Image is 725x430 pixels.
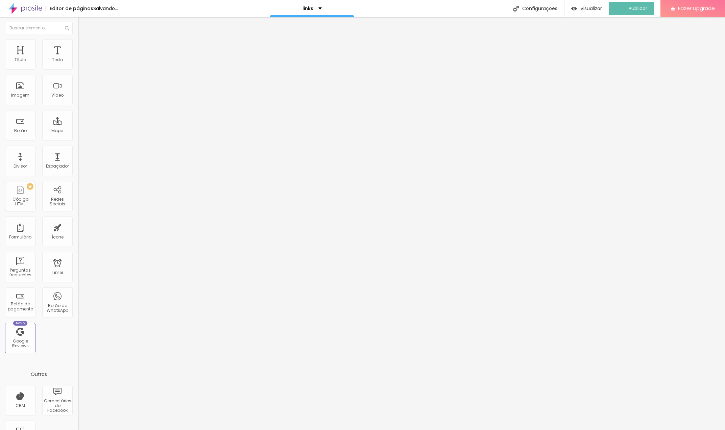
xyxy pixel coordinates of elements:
img: Icone [513,6,519,11]
img: view-1.svg [571,6,577,11]
div: Ícone [52,235,64,239]
button: Publicar [609,2,654,15]
div: Comentários do Facebook [44,399,71,413]
div: Título [15,57,26,62]
div: Google Reviews [7,339,33,349]
div: Espaçador [46,164,69,169]
span: Fazer Upgrade [678,5,715,11]
div: Imagem [11,93,29,98]
div: Vídeo [51,93,64,98]
button: Visualizar [564,2,609,15]
div: Botão de pagamento [7,302,33,311]
div: Perguntas frequentes [7,268,33,278]
iframe: Editor [78,17,725,430]
div: Mapa [51,128,64,133]
div: Editor de páginas [46,6,93,11]
img: Icone [65,26,69,30]
span: Publicar [629,6,647,11]
div: Texto [52,57,63,62]
div: Formulário [9,235,31,239]
div: CRM [16,403,25,408]
input: Buscar elemento [5,22,73,34]
div: Botão [14,128,27,133]
div: Divisor [14,164,27,169]
div: Timer [52,270,63,275]
div: Salvando... [93,6,118,11]
div: Novo [13,321,28,326]
p: links [303,6,313,11]
div: Botão do WhatsApp [44,303,71,313]
div: Código HTML [7,197,33,207]
div: Redes Sociais [44,197,71,207]
span: Visualizar [580,6,602,11]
